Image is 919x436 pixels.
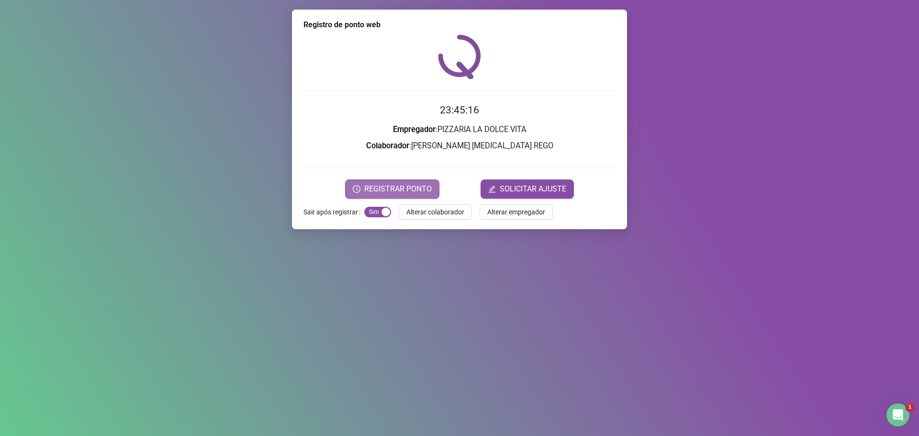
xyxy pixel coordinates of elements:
button: Alterar colaborador [399,204,472,220]
iframe: Intercom live chat [886,403,909,426]
h3: : [PERSON_NAME] [MEDICAL_DATA] REGO [303,140,616,152]
span: 1 [906,403,914,411]
span: Alterar colaborador [406,207,464,217]
strong: Colaborador [366,141,409,150]
button: REGISTRAR PONTO [345,179,439,199]
label: Sair após registrar [303,204,364,220]
span: REGISTRAR PONTO [364,183,432,195]
button: editSOLICITAR AJUSTE [481,179,574,199]
span: Alterar empregador [487,207,545,217]
span: clock-circle [353,185,360,193]
img: QRPoint [438,34,481,79]
div: Registro de ponto web [303,19,616,31]
h3: : PIZZARIA LA DOLCE VITA [303,123,616,136]
strong: Empregador [393,125,436,134]
span: edit [488,185,496,193]
button: Alterar empregador [480,204,553,220]
time: 23:45:16 [440,104,479,116]
span: SOLICITAR AJUSTE [500,183,566,195]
